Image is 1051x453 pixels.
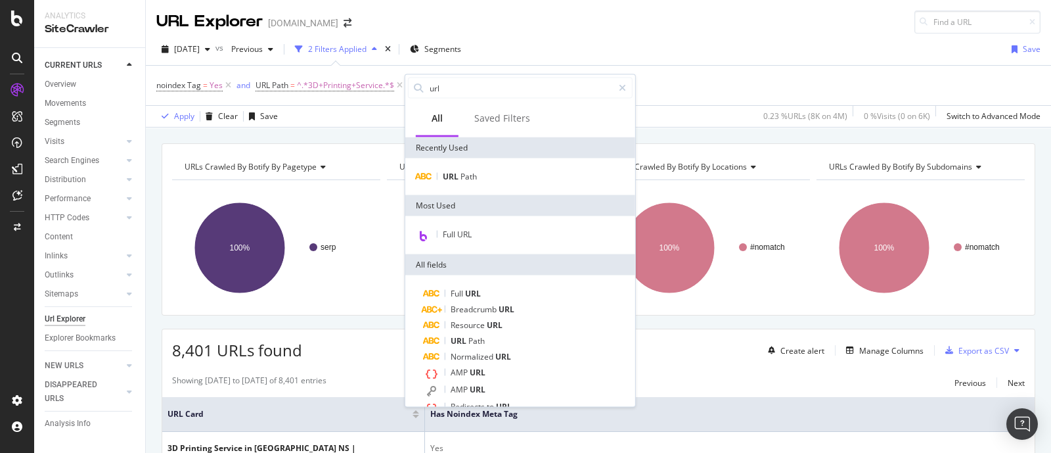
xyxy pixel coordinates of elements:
span: URL [451,335,468,346]
span: Has noindex Meta Tag [430,408,1003,420]
div: Segments [45,116,80,130]
h4: URLs Crawled By Botify By pagetype [182,156,369,178]
text: 100% [874,243,895,252]
span: ^.*3D+Printing+Service.*$ [297,76,394,95]
button: [DATE] [156,39,215,60]
div: Distribution [45,173,86,187]
a: Url Explorer [45,312,136,326]
span: Full URL [443,229,472,240]
div: 0.23 % URLs ( 8K on 4M ) [763,110,847,122]
div: Previous [954,377,986,389]
div: Content [45,230,73,244]
a: HTTP Codes [45,211,123,225]
a: Performance [45,192,123,206]
div: A chart. [602,191,807,305]
span: URL [499,304,514,315]
div: Movements [45,97,86,110]
span: URL [443,171,460,182]
span: Resource [451,320,487,331]
span: Breadcrumb [451,304,499,315]
span: URL [470,367,485,378]
span: Normalized [451,351,495,362]
div: Manage Columns [859,345,924,356]
a: Search Engines [45,154,123,168]
div: Inlinks [45,249,68,263]
span: = [203,80,208,91]
span: Path [460,171,477,182]
div: Analytics [45,11,135,22]
div: Url Explorer [45,312,85,326]
div: Performance [45,192,91,206]
text: 100% [230,243,250,252]
span: Segments [424,43,461,55]
div: All fields [405,254,635,275]
button: Save [1006,39,1040,60]
div: HTTP Codes [45,211,89,225]
div: Overview [45,78,76,91]
button: and [236,79,250,91]
a: Outlinks [45,268,123,282]
button: Export as CSV [940,340,1009,361]
text: #nomatch [965,243,1000,252]
span: 8,401 URLs found [172,339,302,361]
button: Save [244,106,278,127]
div: Next [1008,377,1025,389]
span: URLs Crawled By Botify By subdomains [829,161,972,172]
span: Path [468,335,485,346]
span: Yes [210,76,223,95]
span: URL [465,288,481,299]
span: Previous [226,43,263,55]
span: vs [215,42,226,53]
div: Clear [218,110,238,122]
button: Previous [954,375,986,391]
a: Analysis Info [45,417,136,431]
span: Full [451,288,465,299]
div: CURRENT URLS [45,59,102,72]
div: DISAPPEARED URLS [45,378,111,406]
span: URL [487,320,503,331]
a: Distribution [45,173,123,187]
button: Create alert [763,340,824,361]
input: Find a URL [914,11,1040,34]
svg: A chart. [816,191,1021,305]
div: A chart. [387,191,592,305]
h4: URLs Crawled By Botify By locations [612,156,798,178]
div: Sitemaps [45,287,78,301]
span: URLs Crawled By Botify By locations [614,161,747,172]
div: Showing [DATE] to [DATE] of 8,401 entries [172,375,326,391]
a: DISAPPEARED URLS [45,378,123,406]
div: 2 Filters Applied [308,43,367,55]
div: Create alert [780,345,824,356]
div: 0 % Visits ( 0 on 6K ) [864,110,930,122]
span: URLs Crawled By Botify By parameters [399,161,541,172]
span: URL [495,351,511,362]
div: URL Explorer [156,11,263,33]
button: Switch to Advanced Mode [941,106,1040,127]
text: #nomatch [750,243,785,252]
div: Export as CSV [958,345,1009,356]
span: noindex Tag [156,80,201,91]
span: URL [496,401,512,412]
div: Explorer Bookmarks [45,331,116,345]
span: URL Card [168,408,409,420]
h4: URLs Crawled By Botify By subdomains [826,156,1013,178]
div: Visits [45,135,64,149]
svg: A chart. [172,191,377,305]
span: URL [470,384,485,395]
span: AMP [451,367,470,378]
button: Clear [200,106,238,127]
a: Visits [45,135,123,149]
div: times [382,43,393,56]
div: Search Engines [45,154,99,168]
a: Overview [45,78,136,91]
button: 2 Filters Applied [290,39,382,60]
button: Apply [156,106,194,127]
a: Explorer Bookmarks [45,331,136,345]
div: NEW URLS [45,359,83,373]
button: Next [1008,375,1025,391]
div: Recently Used [405,137,635,158]
a: CURRENT URLS [45,59,123,72]
a: Content [45,230,136,244]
